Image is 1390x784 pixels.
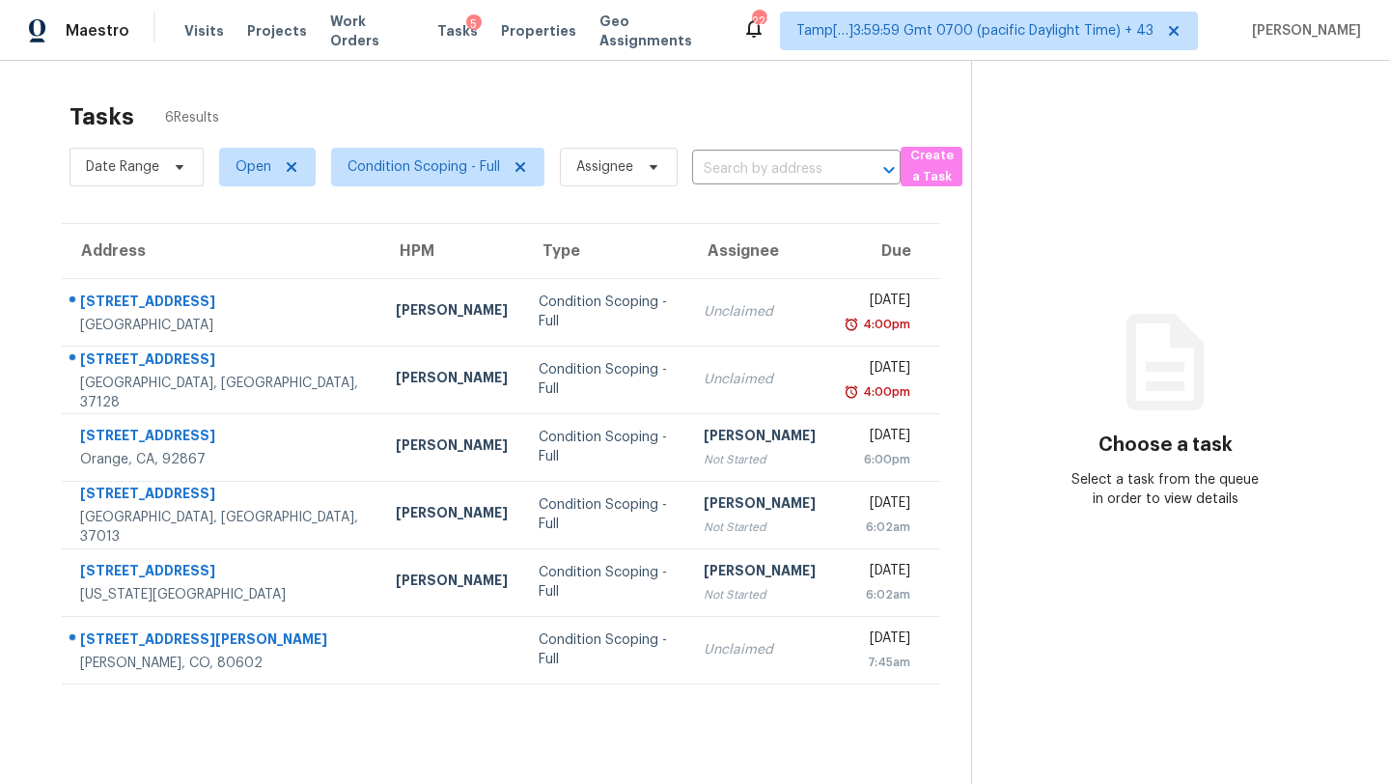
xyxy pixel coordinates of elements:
[80,630,365,654] div: [STREET_ADDRESS][PERSON_NAME]
[847,358,910,382] div: [DATE]
[523,224,688,278] th: Type
[844,315,859,334] img: Overdue Alarm Icon
[704,450,816,469] div: Not Started
[80,484,365,508] div: [STREET_ADDRESS]
[539,293,673,331] div: Condition Scoping - Full
[396,300,508,324] div: [PERSON_NAME]
[501,21,576,41] span: Properties
[539,630,673,669] div: Condition Scoping - Full
[599,12,719,50] span: Geo Assignments
[347,157,500,177] span: Condition Scoping - Full
[752,12,765,31] div: 223
[80,350,365,374] div: [STREET_ADDRESS]
[80,450,365,469] div: Orange, CA, 92867
[380,224,523,278] th: HPM
[859,382,910,402] div: 4:00pm
[847,585,910,604] div: 6:02am
[396,571,508,595] div: [PERSON_NAME]
[80,561,365,585] div: [STREET_ADDRESS]
[80,508,365,546] div: [GEOGRAPHIC_DATA], [GEOGRAPHIC_DATA], 37013
[539,428,673,466] div: Condition Scoping - Full
[62,224,380,278] th: Address
[692,154,847,184] input: Search by address
[539,360,673,399] div: Condition Scoping - Full
[704,561,816,585] div: [PERSON_NAME]
[330,12,414,50] span: Work Orders
[86,157,159,177] span: Date Range
[80,292,365,316] div: [STREET_ADDRESS]
[704,426,816,450] div: [PERSON_NAME]
[396,435,508,460] div: [PERSON_NAME]
[69,107,134,126] h2: Tasks
[165,108,219,127] span: 6 Results
[847,450,910,469] div: 6:00pm
[396,503,508,527] div: [PERSON_NAME]
[847,518,910,537] div: 6:02am
[847,561,910,585] div: [DATE]
[184,21,224,41] span: Visits
[859,315,910,334] div: 4:00pm
[844,382,859,402] img: Overdue Alarm Icon
[396,368,508,392] div: [PERSON_NAME]
[80,426,365,450] div: [STREET_ADDRESS]
[1069,470,1263,509] div: Select a task from the queue in order to view details
[539,495,673,534] div: Condition Scoping - Full
[796,21,1154,41] span: Tamp[…]3:59:59 Gmt 0700 (pacific Daylight Time) + 43
[247,21,307,41] span: Projects
[847,493,910,518] div: [DATE]
[1244,21,1361,41] span: [PERSON_NAME]
[539,563,673,602] div: Condition Scoping - Full
[1098,435,1233,455] h3: Choose a task
[80,374,365,412] div: [GEOGRAPHIC_DATA], [GEOGRAPHIC_DATA], 37128
[901,147,962,186] button: Create a Task
[466,14,482,34] div: 5
[704,640,816,659] div: Unclaimed
[576,157,633,177] span: Assignee
[688,224,831,278] th: Assignee
[704,370,816,389] div: Unclaimed
[876,156,903,183] button: Open
[80,585,365,604] div: [US_STATE][GEOGRAPHIC_DATA]
[704,518,816,537] div: Not Started
[847,629,910,653] div: [DATE]
[704,302,816,322] div: Unclaimed
[437,24,478,38] span: Tasks
[831,224,940,278] th: Due
[236,157,271,177] span: Open
[910,145,953,189] span: Create a Task
[847,426,910,450] div: [DATE]
[704,585,816,604] div: Not Started
[847,291,910,315] div: [DATE]
[80,316,365,335] div: [GEOGRAPHIC_DATA]
[66,21,129,41] span: Maestro
[80,654,365,673] div: [PERSON_NAME], CO, 80602
[847,653,910,672] div: 7:45am
[704,493,816,518] div: [PERSON_NAME]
